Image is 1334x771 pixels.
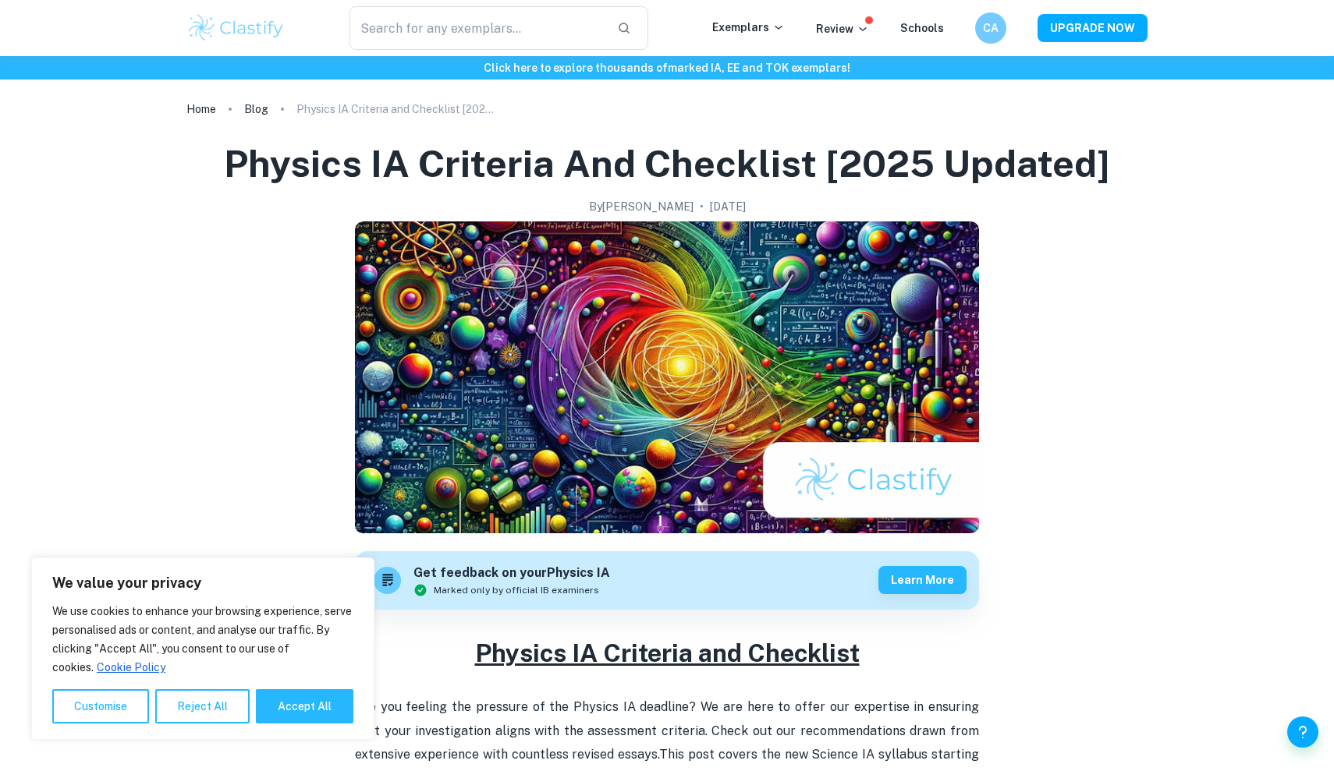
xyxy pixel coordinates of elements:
p: We value your privacy [52,574,353,592]
p: Physics IA Criteria and Checklist [2025 updated] [296,101,499,118]
button: Help and Feedback [1287,716,1318,748]
a: Schools [900,22,944,34]
p: • [700,198,704,215]
div: We value your privacy [31,557,374,740]
button: Customise [52,689,149,723]
button: CA [975,12,1006,44]
input: Search for any exemplars... [349,6,605,50]
span: Marked only by official IB examiners [434,583,599,597]
u: Physics IA Criteria and Checklist [475,638,860,667]
h6: Get feedback on your Physics IA [413,564,610,583]
a: Get feedback on yourPhysics IAMarked only by official IB examinersLearn more [355,551,979,610]
a: Blog [244,98,268,120]
p: Exemplars [712,19,785,36]
img: Clastify logo [186,12,286,44]
p: Review [816,20,869,37]
button: Accept All [256,689,353,723]
img: Physics IA Criteria and Checklist [2025 updated] cover image [355,221,979,533]
button: UPGRADE NOW [1038,14,1148,42]
a: Cookie Policy [96,660,166,674]
p: We use cookies to enhance your browsing experience, serve personalised ads or content, and analys... [52,602,353,677]
button: Learn more [878,566,967,594]
h6: Click here to explore thousands of marked IA, EE and TOK exemplars ! [3,59,1331,76]
h2: By [PERSON_NAME] [589,198,694,215]
a: Home [186,98,216,120]
button: Reject All [155,689,250,723]
h6: CA [982,19,1000,37]
h2: [DATE] [710,198,746,215]
h1: Physics IA Criteria and Checklist [2025 updated] [224,139,1110,189]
